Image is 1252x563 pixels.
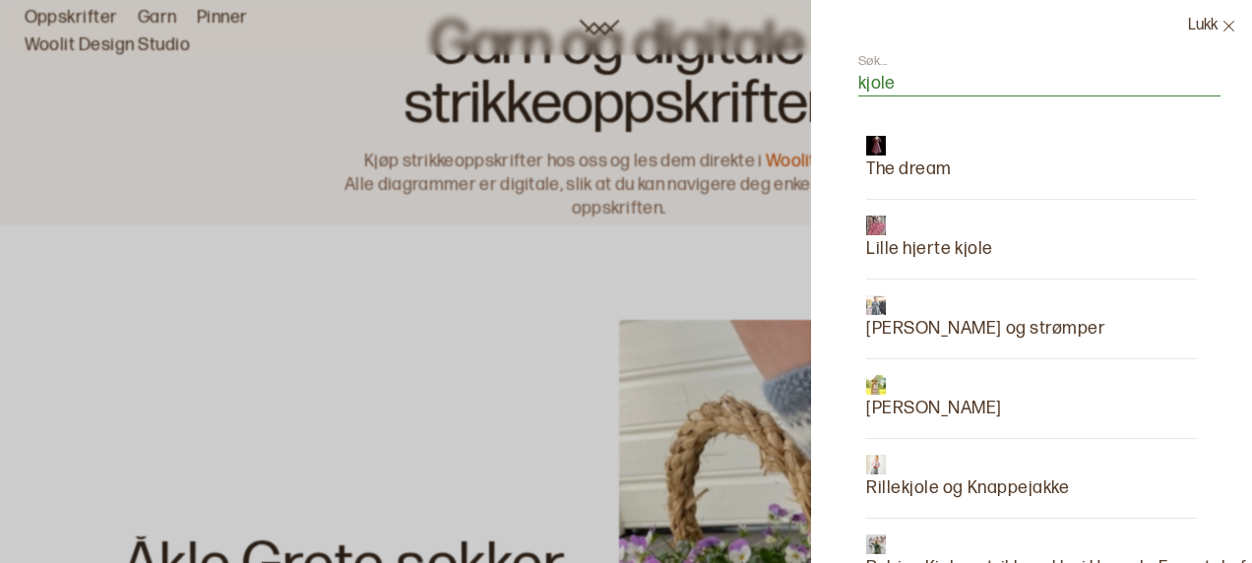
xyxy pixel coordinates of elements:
[866,534,886,554] img: Rubina Kjole - strikkepakke i Upcycle Faerytale fra Du store Alpakka
[866,395,1002,422] p: [PERSON_NAME]
[866,474,1070,502] p: Rillekjole og Knappejakke
[866,295,886,315] img: Karoline Kjole og strømper
[866,455,1070,502] a: Rillekjole og KnappejakkeRillekjole og Knappejakke
[866,315,1106,343] p: [PERSON_NAME] og strømper
[866,136,952,183] a: The dreamThe dream
[866,375,1002,422] a: Nonna Kjole[PERSON_NAME]
[866,156,952,183] p: The dream
[866,136,886,156] img: The dream
[866,216,993,263] a: Lille hjerte kjole Lille hjerte kjole
[866,216,886,235] img: Lille hjerte kjole
[866,375,886,395] img: Nonna Kjole
[866,235,993,263] p: Lille hjerte kjole
[866,455,886,474] img: Rillekjole og Knappejakke
[866,295,1106,343] a: Karoline Kjole og strømper[PERSON_NAME] og strømper
[858,52,888,70] label: Søk...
